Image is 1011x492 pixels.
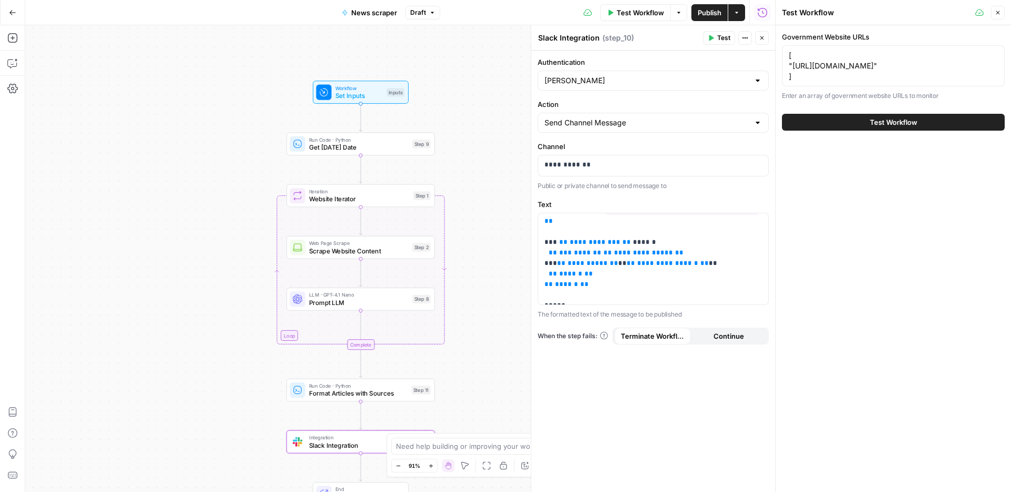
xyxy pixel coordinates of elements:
[286,288,435,311] div: LLM · GPT-4.1 NanoPrompt LLMStep 8
[691,328,767,345] button: Continue
[309,239,409,247] span: Web Page Scrape
[309,194,410,204] span: Website Iterator
[335,91,383,100] span: Set Inputs
[347,339,374,350] div: Complete
[538,33,600,43] textarea: Slack Integration
[602,33,634,43] span: ( step_10 )
[309,291,409,299] span: LLM · GPT-4.1 Nano
[359,104,362,132] g: Edge from start to step_9
[544,117,749,128] input: Send Channel Message
[782,91,1005,101] p: Enter an array of government website URLs to monitor
[713,331,744,341] span: Continue
[351,7,397,18] span: News scraper
[309,298,409,307] span: Prompt LLM
[870,117,917,127] span: Test Workflow
[617,7,664,18] span: Test Workflow
[717,33,730,43] span: Test
[703,31,735,45] button: Test
[413,191,431,200] div: Step 1
[386,88,404,96] div: Inputs
[412,140,431,148] div: Step 9
[621,331,685,341] span: Terminate Workflow
[286,132,435,155] div: Run Code · PythonGet [DATE] DateStep 9
[698,7,721,18] span: Publish
[538,199,769,210] label: Text
[359,207,362,235] g: Edge from step_1 to step_2
[600,4,670,21] button: Test Workflow
[405,6,440,19] button: Draft
[309,246,409,255] span: Scrape Website Content
[286,236,435,259] div: Web Page ScrapeScrape Website ContentStep 2
[286,184,435,208] div: LoopIterationWebsite IteratorStep 1
[309,434,407,441] span: Integration
[538,99,769,110] label: Action
[538,181,769,191] p: Public or private channel to send message to
[538,141,769,152] label: Channel
[309,136,409,144] span: Run Code · Python
[309,440,407,450] span: Slack Integration
[411,386,430,394] div: Step 11
[691,4,728,21] button: Publish
[412,295,431,303] div: Step 8
[782,114,1005,131] button: Test Workflow
[359,454,362,481] g: Edge from step_10 to end
[335,84,383,92] span: Workflow
[335,4,403,21] button: News scraper
[309,143,409,152] span: Get [DATE] Date
[309,389,408,398] span: Format Articles with Sources
[538,309,769,320] p: The formatted text of the message to be published
[782,32,1005,42] label: Government Website URLs
[286,81,435,104] div: WorkflowSet InputsInputs
[309,382,408,390] span: Run Code · Python
[309,188,410,195] span: Iteration
[286,339,435,350] div: Complete
[538,331,608,341] a: When the step fails:
[359,401,362,429] g: Edge from step_11 to step_10
[359,350,362,378] g: Edge from step_1-iteration-end to step_11
[410,8,426,17] span: Draft
[412,243,431,251] div: Step 2
[538,57,769,67] label: Authentication
[293,437,302,447] img: Slack-mark-RGB.png
[789,50,998,82] textarea: [ "[URL][DOMAIN_NAME]" ]
[359,259,362,287] g: Edge from step_2 to step_8
[409,461,420,470] span: 91%
[286,379,435,402] div: Run Code · PythonFormat Articles with SourcesStep 11
[544,75,749,86] input: Matt Z Slack
[286,430,435,454] div: IntegrationSlack IntegrationStep 10
[359,155,362,183] g: Edge from step_9 to step_1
